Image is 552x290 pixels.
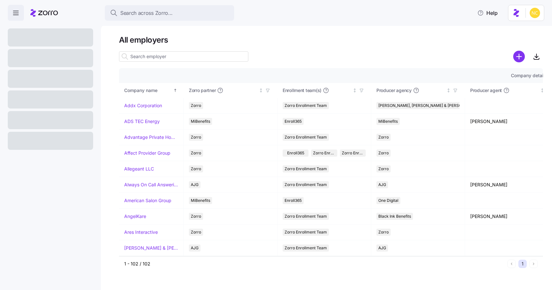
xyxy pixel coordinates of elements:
[285,181,327,188] span: Zorro Enrollment Team
[124,87,172,94] div: Company name
[184,83,277,98] th: Zorro partnerNot sorted
[287,150,304,157] span: Enroll365
[313,150,335,157] span: Zorro Enrollment Team
[507,260,516,268] button: Previous page
[285,165,327,172] span: Zorro Enrollment Team
[378,150,389,157] span: Zorro
[191,181,199,188] span: AJG
[378,244,386,252] span: AJG
[191,213,201,220] span: Zorro
[285,102,327,109] span: Zorro Enrollment Team
[191,165,201,172] span: Zorro
[124,102,162,109] a: Addx Corporation
[283,87,321,94] span: Enrollment team(s)
[352,88,357,93] div: Not sorted
[119,35,543,45] h1: All employers
[446,88,451,93] div: Not sorted
[124,229,158,235] a: Ares Interactive
[342,150,364,157] span: Zorro Enrollment Experts
[472,6,503,19] button: Help
[378,134,389,141] span: Zorro
[124,181,178,188] a: Always On Call Answering Service
[378,181,386,188] span: AJG
[119,83,184,98] th: Company nameSorted ascending
[470,87,502,94] span: Producer agent
[124,261,505,267] div: 1 - 102 / 102
[285,229,327,236] span: Zorro Enrollment Team
[371,83,465,98] th: Producer agencyNot sorted
[191,244,199,252] span: AJG
[191,229,201,236] span: Zorro
[530,8,540,18] img: e03b911e832a6112bf72643c5874f8d8
[529,260,538,268] button: Next page
[259,88,263,93] div: Not sorted
[191,118,210,125] span: MiBenefits
[378,118,398,125] span: MiBenefits
[285,118,302,125] span: Enroll365
[378,165,389,172] span: Zorro
[191,197,210,204] span: MiBenefits
[124,134,178,140] a: Advantage Private Home Care
[191,150,201,157] span: Zorro
[378,213,411,220] span: Black Ink Benefits
[378,197,398,204] span: One Digital
[189,87,216,94] span: Zorro partner
[477,9,498,17] span: Help
[191,102,201,109] span: Zorro
[376,87,412,94] span: Producer agency
[119,51,248,62] input: Search employer
[285,244,327,252] span: Zorro Enrollment Team
[173,88,178,93] div: Sorted ascending
[513,51,525,62] svg: add icon
[120,9,173,17] span: Search across Zorro...
[277,83,371,98] th: Enrollment team(s)Not sorted
[191,134,201,141] span: Zorro
[124,150,170,156] a: Affect Provider Group
[124,166,154,172] a: Allegeant LLC
[124,118,160,125] a: ADS TEC Energy
[378,229,389,236] span: Zorro
[124,245,178,251] a: [PERSON_NAME] & [PERSON_NAME]'s
[285,213,327,220] span: Zorro Enrollment Team
[105,5,234,21] button: Search across Zorro...
[285,134,327,141] span: Zorro Enrollment Team
[285,197,302,204] span: Enroll365
[518,260,527,268] button: 1
[540,88,545,93] div: Not sorted
[378,102,479,109] span: [PERSON_NAME], [PERSON_NAME] & [PERSON_NAME]
[124,213,146,220] a: AngelKare
[124,197,171,204] a: American Salon Group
